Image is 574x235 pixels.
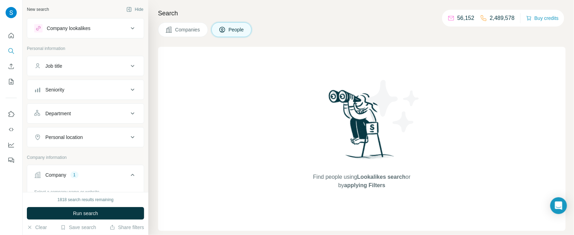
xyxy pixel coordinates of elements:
button: Job title [27,58,144,74]
button: Share filters [110,224,144,231]
button: Search [6,45,17,57]
button: Company lookalikes [27,20,144,37]
button: Use Surfe API [6,123,17,136]
span: Lookalikes search [357,174,406,180]
div: 1 [70,172,79,178]
span: Run search [73,210,98,217]
div: Company lookalikes [47,25,90,32]
div: Seniority [45,86,64,93]
button: Personal location [27,129,144,146]
p: 56,152 [457,14,475,22]
span: applying Filters [344,182,385,188]
button: My lists [6,75,17,88]
button: Dashboard [6,139,17,151]
button: Department [27,105,144,122]
button: Clear [27,224,47,231]
button: Run search [27,207,144,220]
p: 2,489,578 [490,14,515,22]
div: Job title [45,63,62,69]
button: Save search [60,224,96,231]
div: Company [45,171,66,178]
div: Open Intercom Messenger [550,197,567,214]
div: Department [45,110,71,117]
div: 1818 search results remaining [58,197,114,203]
button: Use Surfe on LinkedIn [6,108,17,120]
img: Surfe Illustration - Stars [362,75,425,138]
div: New search [27,6,49,13]
div: Personal location [45,134,83,141]
img: Surfe Illustration - Woman searching with binoculars [326,88,398,166]
span: Companies [175,26,201,33]
button: Company1 [27,167,144,186]
span: People [229,26,245,33]
button: Seniority [27,81,144,98]
button: Enrich CSV [6,60,17,73]
h4: Search [158,8,566,18]
div: Select a company name or website [34,186,137,195]
button: Buy credits [526,13,559,23]
p: Company information [27,154,144,161]
p: Personal information [27,45,144,52]
span: Find people using or by [306,173,418,190]
button: Hide [121,4,148,15]
button: Feedback [6,154,17,167]
button: Quick start [6,29,17,42]
img: Avatar [6,7,17,18]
